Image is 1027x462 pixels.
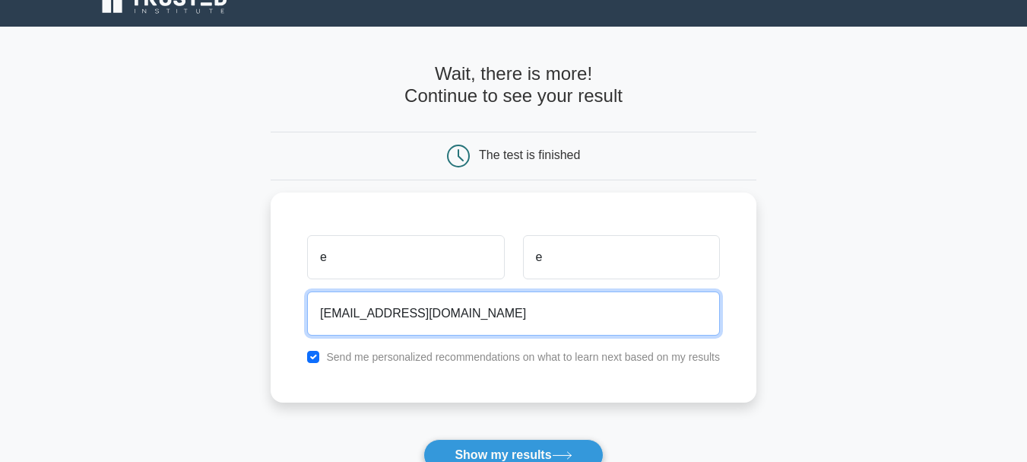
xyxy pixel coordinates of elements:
input: First name [307,235,504,279]
input: Email [307,292,720,336]
input: Last name [523,235,720,279]
div: The test is finished [479,148,580,161]
label: Send me personalized recommendations on what to learn next based on my results [326,351,720,363]
h4: Wait, there is more! Continue to see your result [271,63,756,107]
